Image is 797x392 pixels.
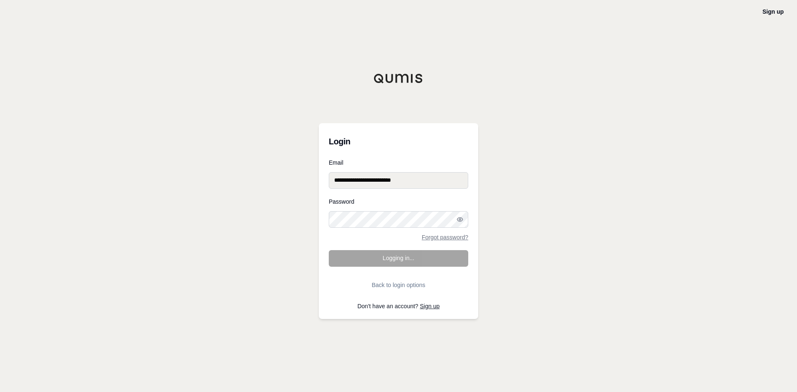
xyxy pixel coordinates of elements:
h3: Login [329,133,468,150]
a: Sign up [763,8,784,15]
p: Don't have an account? [329,303,468,309]
a: Forgot password? [422,234,468,240]
img: Qumis [374,73,423,83]
label: Email [329,160,468,166]
a: Sign up [420,303,440,309]
button: Back to login options [329,277,468,293]
label: Password [329,199,468,205]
